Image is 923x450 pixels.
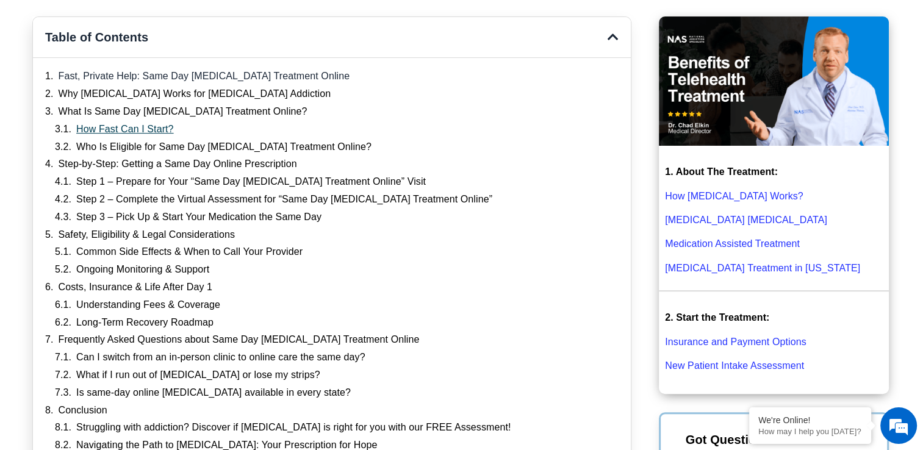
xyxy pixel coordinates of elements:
[76,421,511,434] a: Struggling with addiction? Discover if [MEDICAL_DATA] is right for you with our FREE Assessment!
[59,70,350,83] a: Fast, Private Help: Same Day [MEDICAL_DATA] Treatment Online
[665,337,806,347] a: Insurance and Payment Options
[59,158,297,171] a: Step-by-Step: Getting a Same Day Online Prescription
[59,88,331,101] a: Why [MEDICAL_DATA] Works for [MEDICAL_DATA] Addiction
[76,263,209,276] a: Ongoing Monitoring & Support
[758,427,862,436] p: How may I help you today?
[59,404,107,417] a: Conclusion
[76,369,320,382] a: What if I run out of [MEDICAL_DATA] or lose my strips?
[665,238,800,249] a: Medication Assisted Treatment
[76,176,426,188] a: Step 1 – Prepare for Your “Same Day [MEDICAL_DATA] Treatment Online” Visit
[76,211,321,224] a: Step 3 – Pick Up & Start Your Medication the Same Day
[76,123,174,136] a: How Fast Can I Start?
[59,105,307,118] a: What Is Same Day [MEDICAL_DATA] Treatment Online?
[665,263,860,273] a: [MEDICAL_DATA] Treatment in [US_STATE]
[59,334,420,346] a: Frequently Asked Questions about Same Day [MEDICAL_DATA] Treatment Online
[76,299,220,312] a: Understanding Fees & Coverage
[76,246,303,259] a: Common Side Effects & When to Call Your Provider
[665,312,769,323] strong: 2. Start the Treatment:
[665,360,804,371] a: New Patient Intake Assessment
[665,166,778,177] strong: 1. About The Treatment:
[76,316,214,329] a: Long-Term Recovery Roadmap
[608,31,619,43] div: Close table of contents
[45,29,608,45] h4: Table of Contents
[76,141,372,154] a: Who Is Eligible for Same Day [MEDICAL_DATA] Treatment Online?
[659,16,889,146] img: Benefits of Telehealth Suboxone Treatment that you should know
[665,191,803,201] a: How [MEDICAL_DATA] Works?
[76,351,365,364] a: Can I switch from an in-person clinic to online care the same day?
[665,215,827,225] a: [MEDICAL_DATA] [MEDICAL_DATA]
[59,281,213,294] a: Costs, Insurance & Life After Day 1
[758,415,862,425] div: We're Online!
[59,229,235,241] a: Safety, Eligibility & Legal Considerations
[76,193,492,206] a: Step 2 – Complete the Virtual Assessment for “Same Day [MEDICAL_DATA] Treatment Online”
[76,387,351,399] a: Is same-day online [MEDICAL_DATA] available in every state?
